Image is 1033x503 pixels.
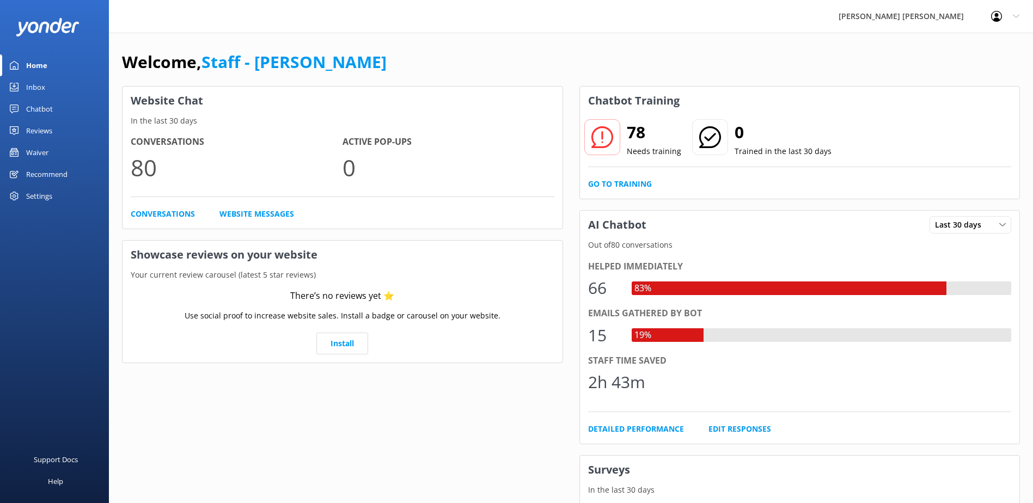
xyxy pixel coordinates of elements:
div: Support Docs [34,449,78,470]
p: Your current review carousel (latest 5 star reviews) [123,269,563,281]
div: Staff time saved [588,354,1012,368]
a: Edit Responses [708,423,771,435]
div: 15 [588,322,621,348]
div: Settings [26,185,52,207]
div: Chatbot [26,98,53,120]
h4: Conversations [131,135,343,149]
p: Use social proof to increase website sales. Install a badge or carousel on your website. [185,310,500,322]
div: Reviews [26,120,52,142]
h3: AI Chatbot [580,211,655,239]
h1: Welcome, [122,49,387,75]
h3: Website Chat [123,87,563,115]
div: There’s no reviews yet ⭐ [290,289,394,303]
h3: Surveys [580,456,1020,484]
div: Help [48,470,63,492]
div: Emails gathered by bot [588,306,1012,321]
h3: Showcase reviews on your website [123,241,563,269]
div: Home [26,54,47,76]
p: Trained in the last 30 days [735,145,832,157]
h2: 78 [627,119,681,145]
a: Staff - [PERSON_NAME] [201,51,387,73]
a: Install [316,333,368,354]
h2: 0 [735,119,832,145]
p: 80 [131,149,343,186]
a: Conversations [131,208,195,220]
div: 66 [588,275,621,301]
p: In the last 30 days [123,115,563,127]
div: 83% [632,281,654,296]
p: In the last 30 days [580,484,1020,496]
p: Needs training [627,145,681,157]
div: Helped immediately [588,260,1012,274]
p: Out of 80 conversations [580,239,1020,251]
div: Inbox [26,76,45,98]
h4: Active Pop-ups [343,135,554,149]
a: Detailed Performance [588,423,684,435]
img: yonder-white-logo.png [16,18,79,36]
h3: Chatbot Training [580,87,688,115]
a: Go to Training [588,178,652,190]
div: Waiver [26,142,48,163]
span: Last 30 days [935,219,988,231]
div: 2h 43m [588,369,645,395]
div: Recommend [26,163,68,185]
p: 0 [343,149,554,186]
div: 19% [632,328,654,342]
a: Website Messages [219,208,294,220]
